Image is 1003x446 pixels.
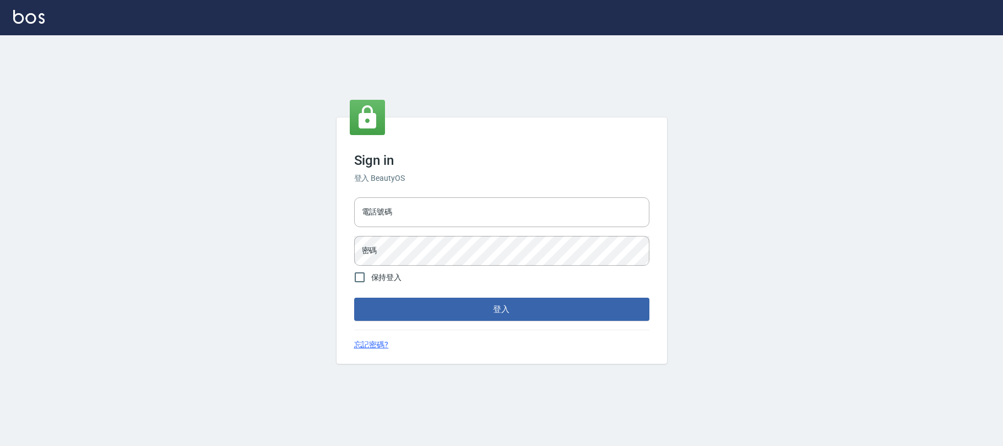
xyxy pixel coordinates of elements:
[371,272,402,283] span: 保持登入
[354,339,389,351] a: 忘記密碼?
[354,173,649,184] h6: 登入 BeautyOS
[354,298,649,321] button: 登入
[354,153,649,168] h3: Sign in
[13,10,45,24] img: Logo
